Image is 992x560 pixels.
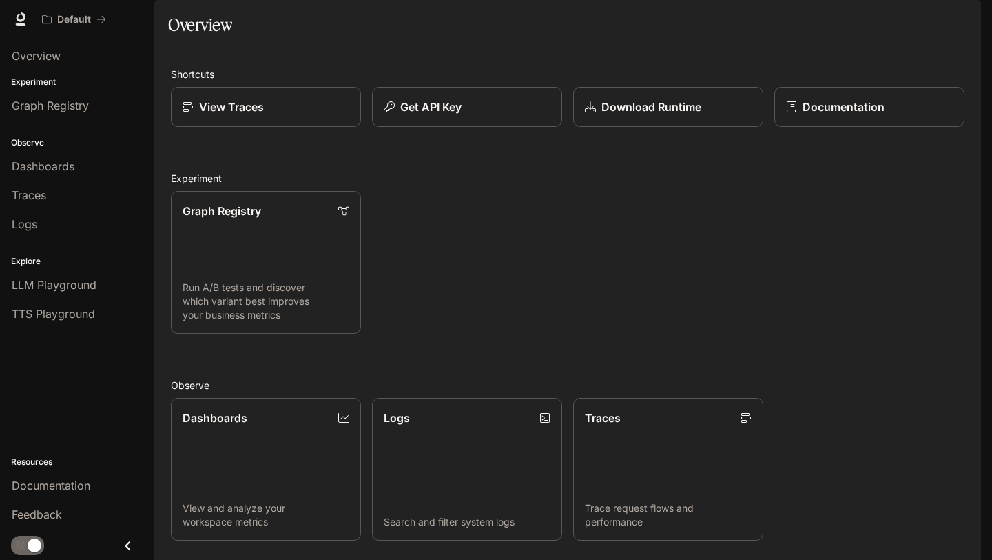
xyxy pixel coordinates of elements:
[384,515,550,529] p: Search and filter system logs
[585,410,621,426] p: Traces
[57,14,91,26] p: Default
[171,171,964,186] h2: Experiment
[384,410,410,426] p: Logs
[400,99,462,115] p: Get API Key
[372,398,562,541] a: LogsSearch and filter system logs
[171,67,964,81] h2: Shortcuts
[372,87,562,127] button: Get API Key
[774,87,964,127] a: Documentation
[183,501,349,529] p: View and analyze your workspace metrics
[171,87,361,127] a: View Traces
[573,87,763,127] a: Download Runtime
[183,410,247,426] p: Dashboards
[183,281,349,322] p: Run A/B tests and discover which variant best improves your business metrics
[168,11,232,39] h1: Overview
[803,99,885,115] p: Documentation
[585,501,752,529] p: Trace request flows and performance
[36,6,112,33] button: All workspaces
[183,203,261,219] p: Graph Registry
[573,398,763,541] a: TracesTrace request flows and performance
[171,378,964,392] h2: Observe
[171,191,361,334] a: Graph RegistryRun A/B tests and discover which variant best improves your business metrics
[601,99,701,115] p: Download Runtime
[199,99,264,115] p: View Traces
[171,398,361,541] a: DashboardsView and analyze your workspace metrics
